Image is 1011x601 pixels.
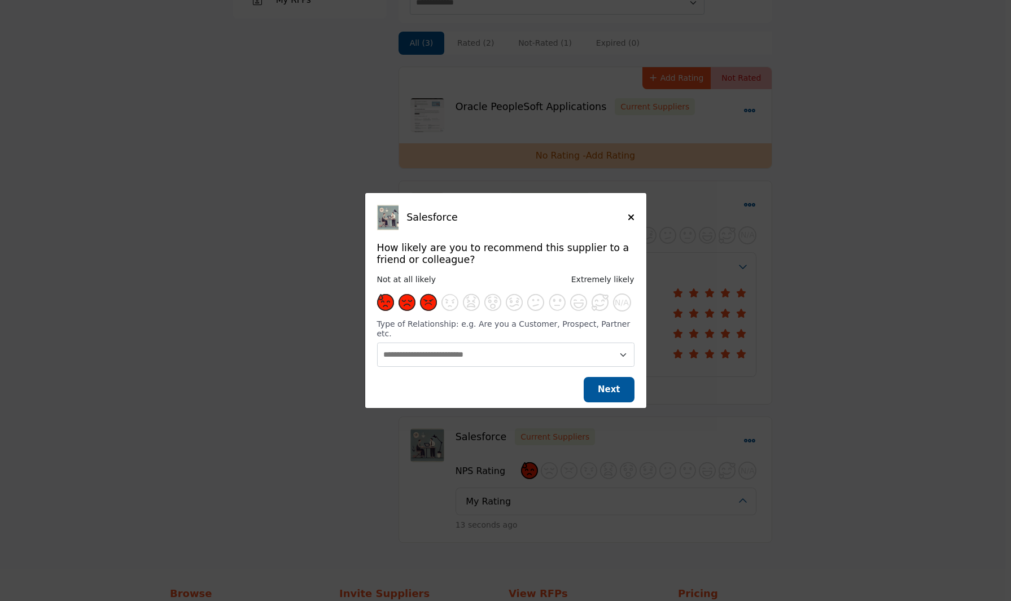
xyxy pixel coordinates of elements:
[613,293,631,312] button: N/A
[628,212,634,223] button: Close
[377,275,436,284] span: Not at all likely
[377,242,634,266] h5: How likely are you to recommend this supplier to a friend or colleague?
[571,275,634,284] span: Extremely likely
[406,212,627,223] h5: Salesforce
[584,377,634,402] button: Next
[377,319,634,339] h6: Type of Relationship: e.g. Are you a Customer, Prospect, Partner etc.
[598,384,620,394] span: Next
[377,343,634,367] select: Change Supplier Relationship
[615,298,629,308] span: N/A
[377,205,402,230] img: Salesforce Logo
